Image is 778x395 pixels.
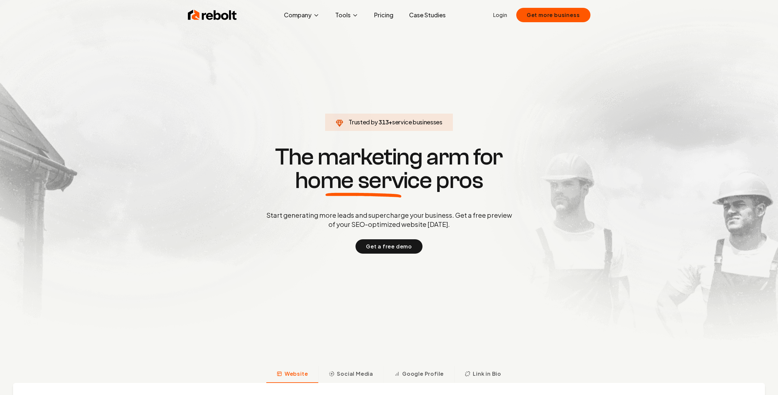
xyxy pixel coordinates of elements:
button: Link in Bio [454,366,512,383]
span: Website [285,370,308,378]
button: Website [266,366,319,383]
a: Pricing [369,8,399,22]
button: Get more business [516,8,590,22]
span: service businesses [392,118,442,126]
span: Trusted by [349,118,378,126]
span: home service [295,169,432,192]
span: Link in Bio [473,370,501,378]
span: + [389,118,392,126]
button: Get a free demo [356,239,422,254]
span: Google Profile [402,370,444,378]
span: Social Media [337,370,373,378]
a: Login [493,11,507,19]
button: Company [279,8,325,22]
button: Tools [330,8,364,22]
h1: The marketing arm for pros [232,145,546,192]
a: Case Studies [404,8,451,22]
p: Start generating more leads and supercharge your business. Get a free preview of your SEO-optimiz... [265,211,513,229]
span: 313 [379,118,389,127]
img: Rebolt Logo [188,8,237,22]
button: Google Profile [384,366,454,383]
button: Social Media [318,366,384,383]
